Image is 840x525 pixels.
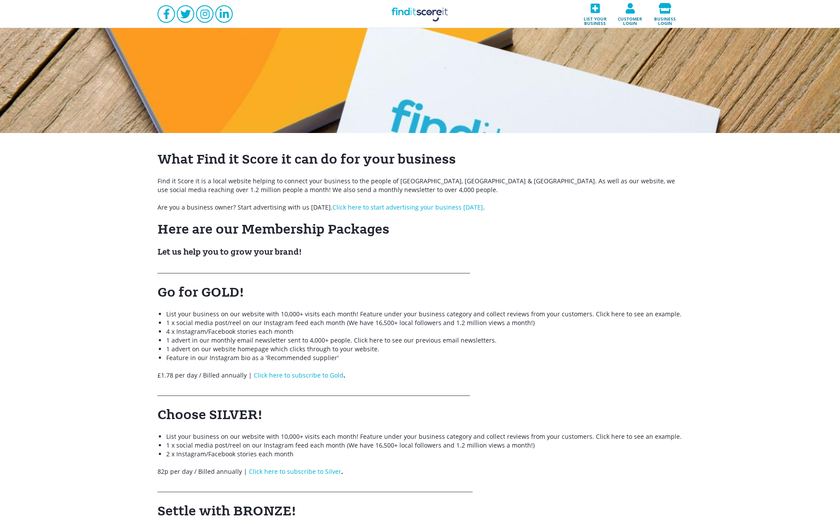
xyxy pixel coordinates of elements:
a: Click here to see an example [596,310,680,318]
a: Click here to see an example [596,432,680,441]
strong: . [247,467,343,476]
li: 1 advert in our monthly email newsletter sent to 4,000+ people. . [166,336,682,345]
a: Click here to subscribe to Gold [254,371,343,379]
li: 4 x Instagram/Facebook stories each month [166,327,682,336]
p: 82p per day / Billed annually | [157,467,682,476]
a: Customer login [612,0,647,28]
p: Find it Score it is a local website helping to connect your business to the people of [GEOGRAPHIC... [157,177,682,194]
li: Feature in our Instagram bio as a 'Recommended supplier' [166,353,682,362]
h1: Here are our Membership Packages [157,220,682,238]
a: Click here to subscribe to Silver [249,467,341,476]
p: £1.78 per day / Billed annually | [157,371,682,380]
p: _________________________________________________________________________________________________... [157,388,682,397]
span: List your business [580,14,610,25]
a: Click here to see our previous email newsletters [354,336,495,344]
li: 2 x Instagram/Facebook stories each month [166,450,682,458]
strong: . [252,371,345,379]
li: 1 x social media post/reel on our Instagram feed each month (We have 16,500+ local followers and ... [166,318,682,327]
h1: Go for GOLD! [157,283,682,301]
span: Business login [650,14,680,25]
a: List your business [577,0,612,28]
h2: Let us help you to grow your brand! [157,247,682,257]
a: Business login [647,0,682,28]
p: Are you a business owner? Start advertising with us [DATE]. . [157,203,682,212]
h1: What Find it Score it can do for your business [157,150,682,168]
a: Click here to start advertising your business [DATE] [332,203,483,211]
p: _________________________________________________________________________________________________... [157,266,682,275]
h1: Choose SILVER! [157,406,682,423]
li: List your business on our website with 10,000+ visits each month! Feature under your business cat... [166,310,682,318]
li: 1 advert on our website homepage which clicks through to your website. [166,345,682,353]
li: 1 x social media post/reel on our Instagram feed each month (We have 16,500+ local followers and ... [166,441,682,450]
h1: Settle with BRONZE! [157,502,682,520]
li: List your business on our website with 10,000+ visits each month! Feature under your business cat... [166,432,682,441]
span: Customer login [615,14,645,25]
p: _________________________________________________________________________________________________... [157,485,682,493]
